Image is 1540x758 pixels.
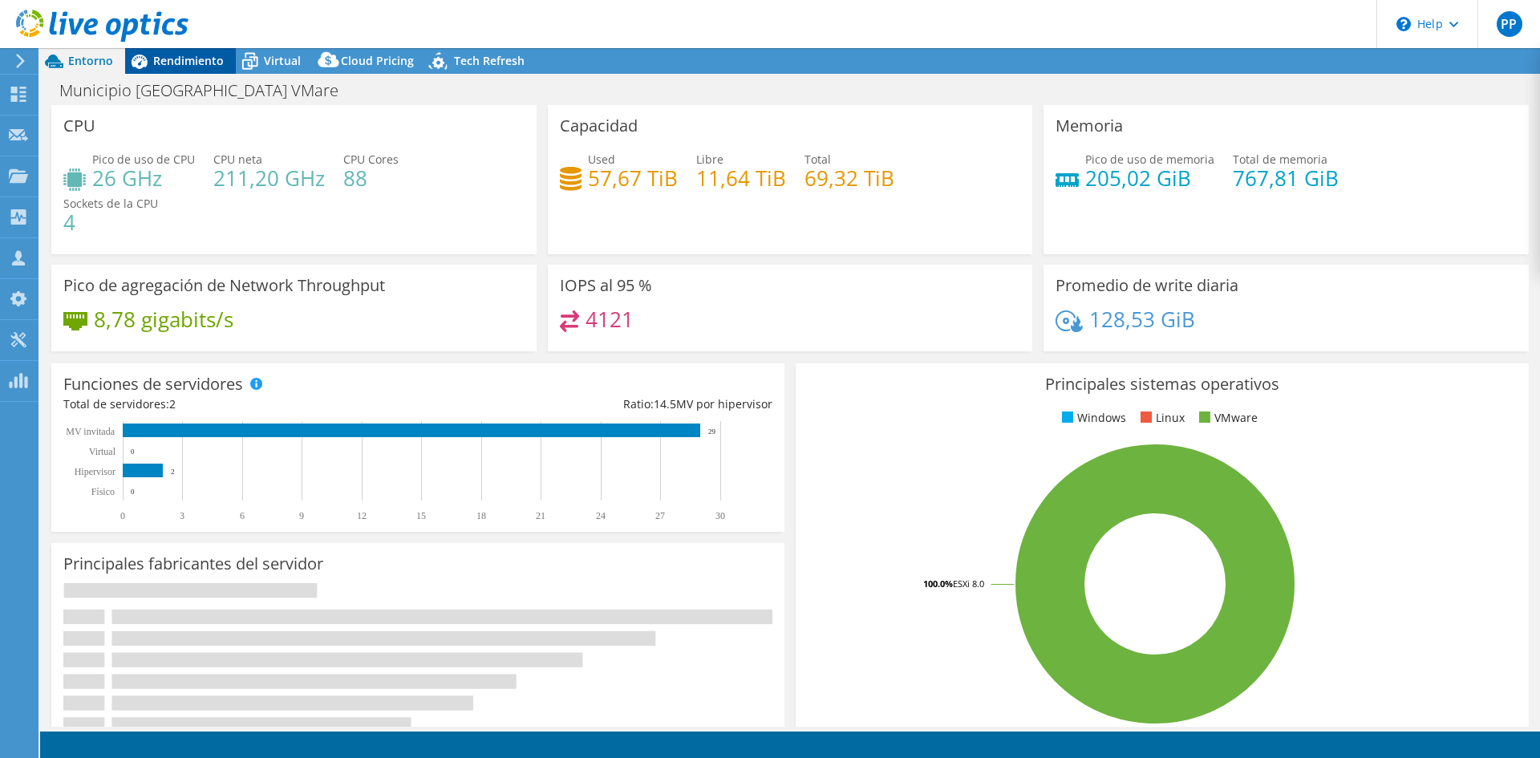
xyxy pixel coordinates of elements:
tspan: 100.0% [923,578,953,590]
span: PP [1497,11,1522,37]
text: 12 [357,510,367,521]
h4: 211,20 GHz [213,169,325,187]
h3: Promedio de write diaria [1056,277,1238,294]
span: Virtual [264,53,301,68]
div: Ratio: MV por hipervisor [418,395,772,413]
tspan: Físico [91,486,115,497]
h3: Funciones de servidores [63,375,243,393]
h4: 11,64 TiB [696,169,786,187]
text: 0 [120,510,125,521]
h3: Principales fabricantes del servidor [63,555,323,573]
span: Total [804,152,831,167]
span: Pico de uso de CPU [92,152,195,167]
text: 9 [299,510,304,521]
li: Windows [1058,409,1126,427]
h3: Capacidad [560,117,638,135]
h3: CPU [63,117,95,135]
h4: 26 GHz [92,169,195,187]
text: 29 [708,428,716,436]
li: VMware [1195,409,1258,427]
li: Linux [1137,409,1185,427]
span: CPU Cores [343,152,399,167]
div: Total de servidores: [63,395,418,413]
h3: Pico de agregación de Network Throughput [63,277,385,294]
h3: Memoria [1056,117,1123,135]
text: 2 [171,468,175,476]
h4: 205,02 GiB [1085,169,1214,187]
text: MV invitada [66,426,115,437]
span: Used [588,152,615,167]
text: 18 [476,510,486,521]
text: 24 [596,510,606,521]
tspan: ESXi 8.0 [953,578,984,590]
text: 6 [240,510,245,521]
h4: 4121 [586,310,634,328]
h3: Principales sistemas operativos [808,375,1517,393]
h4: 4 [63,213,158,231]
text: 21 [536,510,545,521]
h4: 8,78 gigabits/s [94,310,233,328]
span: Entorno [68,53,113,68]
text: 27 [655,510,665,521]
text: 3 [180,510,184,521]
span: CPU neta [213,152,262,167]
span: Sockets de la CPU [63,196,158,211]
text: 0 [131,448,135,456]
span: Libre [696,152,723,167]
h4: 767,81 GiB [1233,169,1339,187]
text: Virtual [89,446,116,457]
span: Rendimiento [153,53,224,68]
span: Tech Refresh [454,53,525,68]
h4: 57,67 TiB [588,169,678,187]
text: 15 [416,510,426,521]
h4: 128,53 GiB [1089,310,1195,328]
span: 14.5 [654,396,676,411]
text: Hipervisor [75,466,115,477]
h3: IOPS al 95 % [560,277,652,294]
svg: \n [1396,17,1411,31]
span: Total de memoria [1233,152,1327,167]
span: Cloud Pricing [341,53,414,68]
h4: 88 [343,169,399,187]
text: 0 [131,488,135,496]
h4: 69,32 TiB [804,169,894,187]
h1: Municipio [GEOGRAPHIC_DATA] VMare [52,82,363,99]
span: 2 [169,396,176,411]
span: Pico de uso de memoria [1085,152,1214,167]
text: 30 [715,510,725,521]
